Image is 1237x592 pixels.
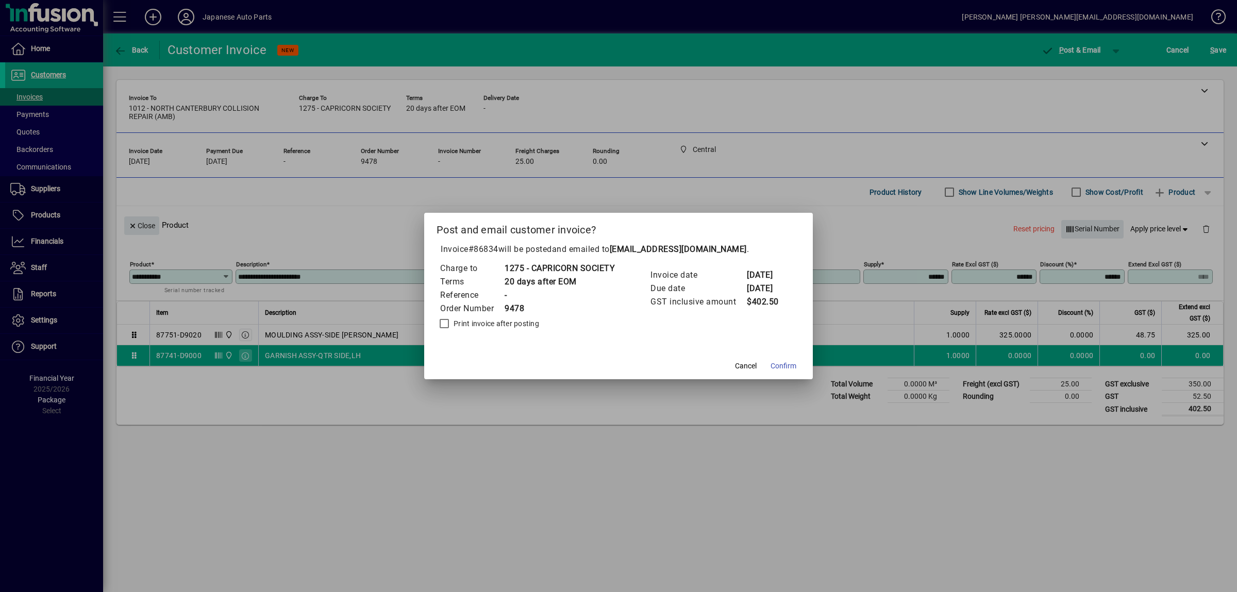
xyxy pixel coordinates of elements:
[552,244,747,254] span: and emailed to
[437,243,800,256] p: Invoice will be posted .
[440,302,504,315] td: Order Number
[746,295,788,309] td: $402.50
[440,262,504,275] td: Charge to
[452,318,539,329] label: Print invoice after posting
[735,361,757,371] span: Cancel
[440,289,504,302] td: Reference
[424,213,813,243] h2: Post and email customer invoice?
[771,361,796,371] span: Confirm
[746,268,788,282] td: [DATE]
[746,282,788,295] td: [DATE]
[469,244,498,254] span: #86834
[504,262,615,275] td: 1275 - CAPRICORN SOCIETY
[440,275,504,289] td: Terms
[766,357,800,375] button: Confirm
[504,302,615,315] td: 9478
[504,289,615,302] td: -
[729,357,762,375] button: Cancel
[650,282,746,295] td: Due date
[610,244,747,254] b: [EMAIL_ADDRESS][DOMAIN_NAME]
[504,275,615,289] td: 20 days after EOM
[650,268,746,282] td: Invoice date
[650,295,746,309] td: GST inclusive amount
